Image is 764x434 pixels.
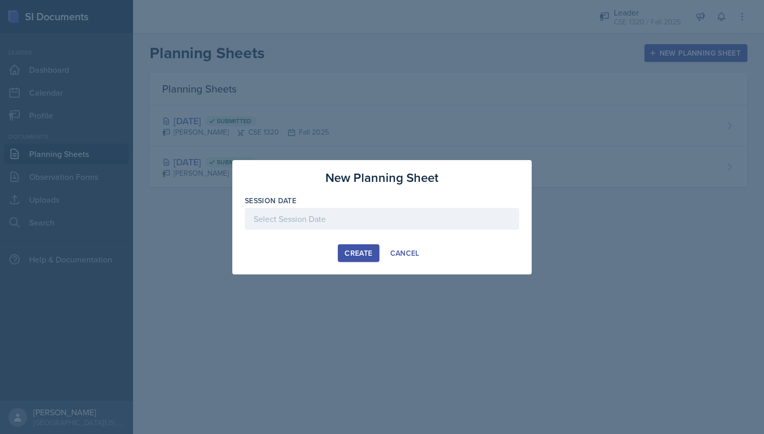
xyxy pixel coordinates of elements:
div: Create [345,249,372,257]
label: Session Date [245,195,296,206]
button: Cancel [384,244,426,262]
h3: New Planning Sheet [325,168,439,187]
button: Create [338,244,379,262]
div: Cancel [390,249,419,257]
